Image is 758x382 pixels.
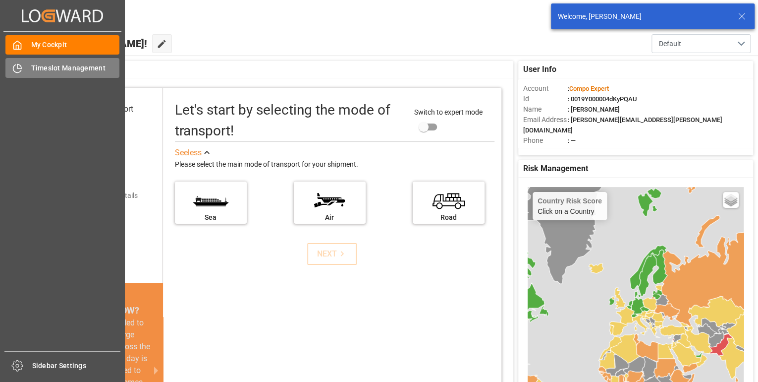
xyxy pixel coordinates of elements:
div: See less [175,147,202,159]
span: Switch to expert mode [414,108,483,116]
span: : 0019Y000004dKyPQAU [568,95,637,103]
span: Compo Expert [569,85,609,92]
span: Phone [523,135,568,146]
div: Air [299,212,361,223]
h4: Country Risk Score [538,197,602,205]
div: Welcome, [PERSON_NAME] [558,11,728,22]
span: Sidebar Settings [32,361,121,371]
span: : [568,85,609,92]
div: Road [418,212,480,223]
div: Click on a Country [538,197,602,215]
span: Account Type [523,146,568,156]
div: Let's start by selecting the mode of transport! [175,100,404,141]
span: Default [659,39,681,49]
span: Hello [PERSON_NAME]! [41,34,147,53]
a: Timeslot Management [5,58,119,77]
div: NEXT [317,248,347,260]
button: open menu [651,34,751,53]
span: Account [523,83,568,94]
span: Id [523,94,568,104]
span: : [PERSON_NAME] [568,106,620,113]
span: Timeslot Management [31,63,120,73]
div: Sea [180,212,242,223]
span: : Shipper [568,147,593,155]
span: Email Address [523,115,568,125]
div: Please select the main mode of transport for your shipment. [175,159,494,171]
span: Risk Management [523,163,588,175]
span: Name [523,104,568,115]
a: My Cockpit [5,35,119,55]
span: : [PERSON_NAME][EMAIL_ADDRESS][PERSON_NAME][DOMAIN_NAME] [523,116,722,134]
a: Layers [723,192,739,208]
button: NEXT [307,243,357,265]
span: : — [568,137,576,144]
span: My Cockpit [31,40,120,50]
span: User Info [523,64,556,75]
